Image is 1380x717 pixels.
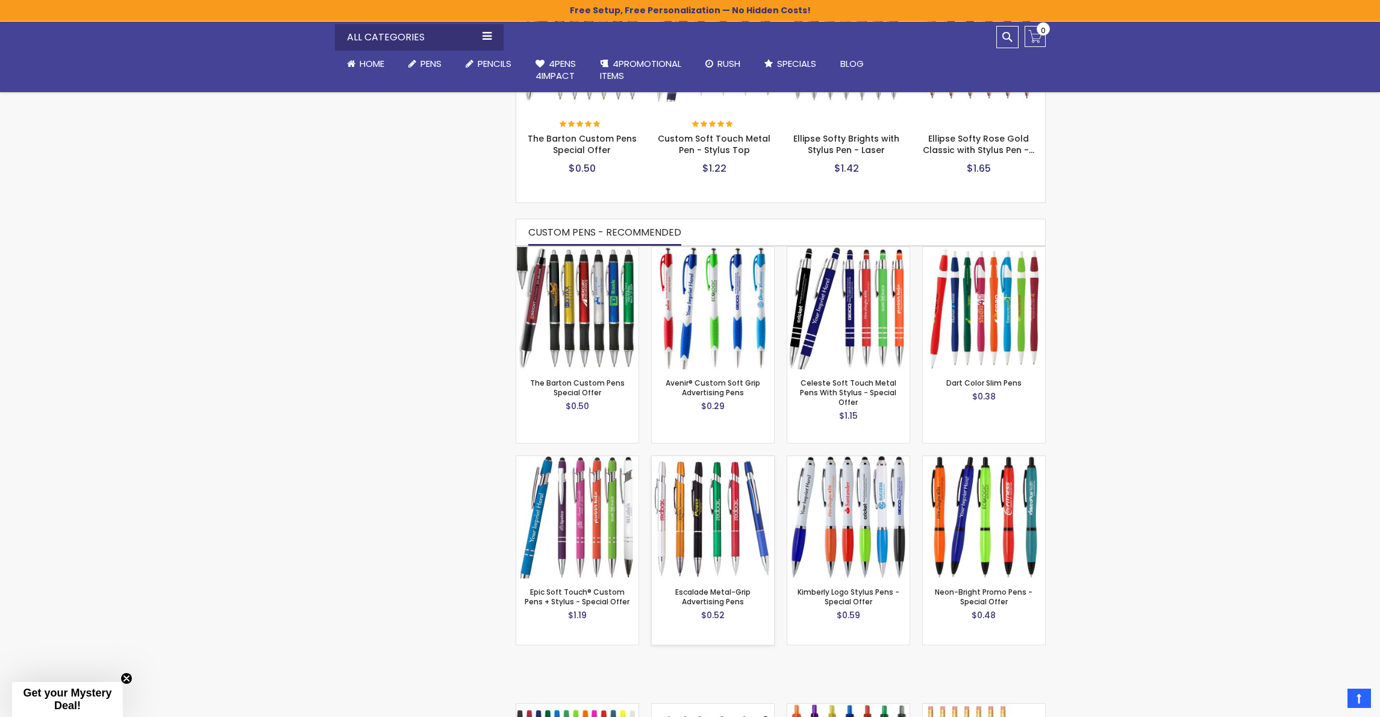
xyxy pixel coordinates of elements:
[793,133,899,156] a: Ellipse Softy Brights with Stylus Pen - Laser
[23,687,111,712] span: Get your Mystery Deal!
[923,703,1045,713] a: Hex No. 2 Wood Pencil
[923,133,1034,156] a: Ellipse Softy Rose Gold Classic with Stylus Pen -…
[787,456,910,578] img: Kimberly Logo Stylus Pens - Special Offer
[516,456,638,578] img: Epic Soft Touch® Custom Pens + Stylus - Special Offer
[360,57,384,70] span: Home
[701,400,725,412] span: $0.29
[658,133,770,156] a: Custom Soft Touch Metal Pen - Stylus Top
[675,587,751,607] a: Escalade Metal-Grip Advertising Pens
[972,609,996,621] span: $0.48
[787,247,910,369] img: Celeste Soft Touch Metal Pens With Stylus - Special Offer
[652,456,774,578] img: Escalade Metal-Grip Advertising Pens
[702,161,726,175] span: $1.22
[568,609,587,621] span: $1.19
[652,703,774,713] a: Custom Soft Touch Metal Pen - Stylus Top
[396,51,454,77] a: Pens
[12,682,123,717] div: Get your Mystery Deal!Close teaser
[828,51,876,77] a: Blog
[787,246,910,257] a: Celeste Soft Touch Metal Pens With Stylus - Special Offer
[652,247,774,369] img: Avenir® Custom Soft Grip Advertising Pens
[516,456,638,466] a: Epic Soft Touch® Custom Pens + Stylus - Special Offer
[800,378,896,407] a: Celeste Soft Touch Metal Pens With Stylus - Special Offer
[528,133,637,156] a: The Barton Custom Pens Special Offer
[569,161,596,175] span: $0.50
[1025,26,1046,47] a: 0
[478,57,511,70] span: Pencils
[516,247,638,369] img: The Barton Custom Pens Special Offer
[516,246,638,257] a: The Barton Custom Pens Special Offer
[923,247,1045,369] img: Dart Color slim Pens
[530,378,625,398] a: The Barton Custom Pens Special Offer
[693,51,752,77] a: Rush
[1347,689,1371,708] a: Top
[652,456,774,466] a: Escalade Metal-Grip Advertising Pens
[335,24,504,51] div: All Categories
[787,703,910,713] a: Fiji Translucent Pen
[566,400,589,412] span: $0.50
[946,378,1022,388] a: Dart Color Slim Pens
[787,456,910,466] a: Kimberly Logo Stylus Pens - Special Offer
[923,456,1045,466] a: Neon-Bright Promo Pens - Special Offer
[692,121,734,129] div: 100%
[923,456,1045,578] img: Neon-Bright Promo Pens - Special Offer
[1041,25,1046,36] span: 0
[560,121,602,129] div: 100%
[840,57,864,70] span: Blog
[839,410,858,422] span: $1.15
[717,57,740,70] span: Rush
[523,51,588,90] a: 4Pens4impact
[972,390,996,402] span: $0.38
[528,225,681,239] span: CUSTOM PENS - RECOMMENDED
[837,609,860,621] span: $0.59
[454,51,523,77] a: Pencils
[535,57,576,82] span: 4Pens 4impact
[588,51,693,90] a: 4PROMOTIONALITEMS
[834,161,859,175] span: $1.42
[120,672,133,684] button: Close teaser
[923,246,1045,257] a: Dart Color slim Pens
[666,378,760,398] a: Avenir® Custom Soft Grip Advertising Pens
[335,51,396,77] a: Home
[967,161,991,175] span: $1.65
[420,57,442,70] span: Pens
[652,246,774,257] a: Avenir® Custom Soft Grip Advertising Pens
[525,587,629,607] a: Epic Soft Touch® Custom Pens + Stylus - Special Offer
[516,703,638,713] a: Belfast B Value Stick Pen
[798,587,899,607] a: Kimberly Logo Stylus Pens - Special Offer
[935,587,1032,607] a: Neon-Bright Promo Pens - Special Offer
[752,51,828,77] a: Specials
[600,57,681,82] span: 4PROMOTIONAL ITEMS
[701,609,725,621] span: $0.52
[777,57,816,70] span: Specials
